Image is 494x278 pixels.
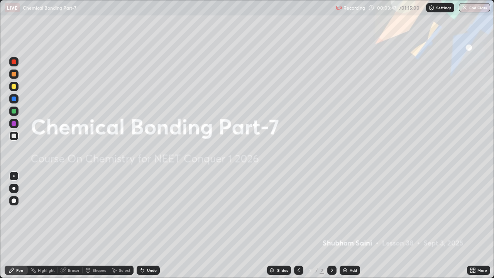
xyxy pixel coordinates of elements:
div: 2 [320,267,324,274]
div: Select [119,268,130,272]
div: Add [350,268,357,272]
div: / [316,268,318,273]
div: Eraser [68,268,80,272]
p: LIVE [7,5,17,11]
p: Chemical Bonding Part-7 [23,5,76,11]
div: Highlight [38,268,55,272]
div: Slides [277,268,288,272]
p: Settings [436,6,451,10]
img: class-settings-icons [428,5,435,11]
button: End Class [459,3,490,12]
div: More [477,268,487,272]
div: Pen [16,268,23,272]
p: Recording [343,5,365,11]
div: Undo [147,268,157,272]
img: add-slide-button [342,267,348,273]
div: 2 [306,268,314,273]
img: recording.375f2c34.svg [336,5,342,11]
img: end-class-cross [462,5,468,11]
div: Shapes [93,268,106,272]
